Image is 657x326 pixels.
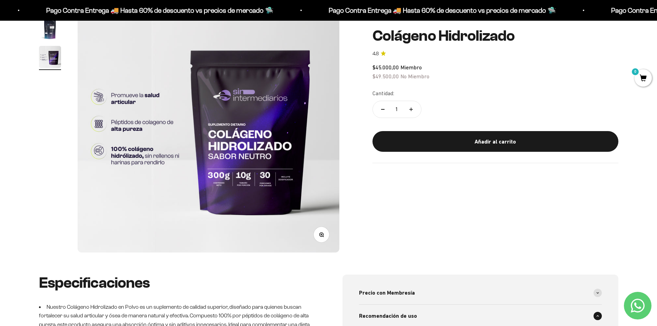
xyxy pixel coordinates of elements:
[372,50,379,57] span: 4.8
[372,50,618,57] a: 4.84.8 de 5.0 estrellas
[631,68,639,76] mark: 0
[8,90,143,102] div: Comparativa con otros productos similares
[8,48,143,60] div: Detalles sobre ingredientes "limpios"
[39,18,61,42] button: Ir al artículo 2
[386,137,605,146] div: Añadir al carrito
[329,5,556,16] p: Pago Contra Entrega 🚚 Hasta 60% de descuento vs precios de mercado 🛸
[359,312,417,320] span: Recomendación de uso
[112,119,143,131] button: Enviar
[39,46,61,70] button: Ir al artículo 3
[359,281,602,304] summary: Precio con Membresía
[113,119,142,131] span: Enviar
[401,101,421,118] button: Aumentar cantidad
[373,101,393,118] button: Reducir cantidad
[39,18,61,40] img: Colágeno Hidrolizado
[400,73,429,79] span: No Miembro
[8,62,143,74] div: País de origen de ingredientes
[372,28,618,44] h1: Colágeno Hidrolizado
[372,131,618,152] button: Añadir al carrito
[8,11,143,42] p: Para decidirte a comprar este suplemento, ¿qué información específica sobre su pureza, origen o c...
[39,275,315,291] h2: Especificaciones
[46,5,273,16] p: Pago Contra Entrega 🚚 Hasta 60% de descuento vs precios de mercado 🛸
[372,73,399,79] span: $49.500,00
[39,46,61,68] img: Colágeno Hidrolizado
[372,89,394,98] label: Cantidad:
[372,64,399,70] span: $45.000,00
[23,104,142,115] input: Otra (por favor especifica)
[635,75,652,82] a: 0
[359,288,415,297] span: Precio con Membresía
[8,76,143,88] div: Certificaciones de calidad
[400,64,422,70] span: Miembro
